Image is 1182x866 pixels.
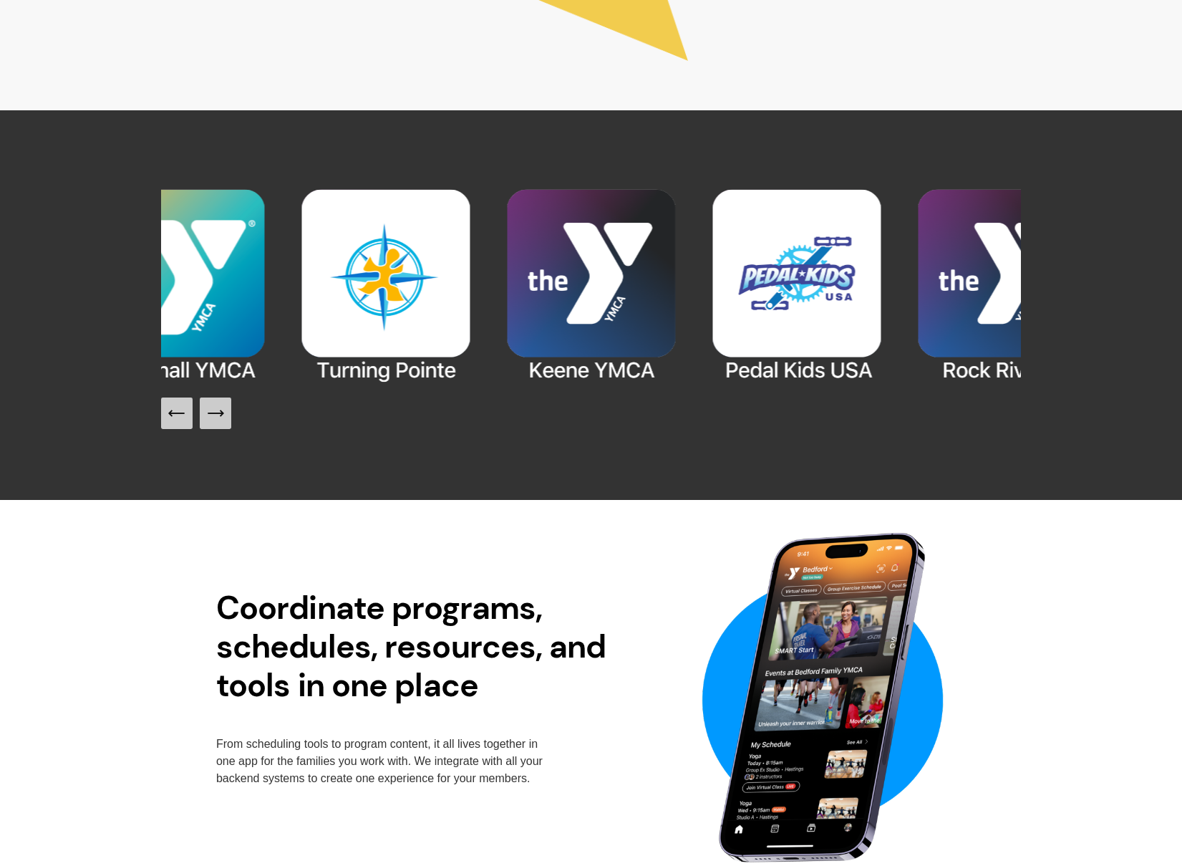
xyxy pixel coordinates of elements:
h2: Coordinate programs, schedules, resources, and tools in one place [216,589,629,705]
img: Rock River Y (2).png [899,181,1105,387]
button: Next Slide [200,398,231,429]
p: From scheduling tools to program content, it all lives together in one app for the families you w... [216,736,545,787]
img: Turning Pointe.png [283,181,488,387]
img: Marshall YMCA (1).png [77,181,283,387]
img: Pedal Kids USA (1).png [694,181,899,387]
button: Previous Slide [161,398,193,429]
img: Keene YMCA (1).png [488,181,694,387]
